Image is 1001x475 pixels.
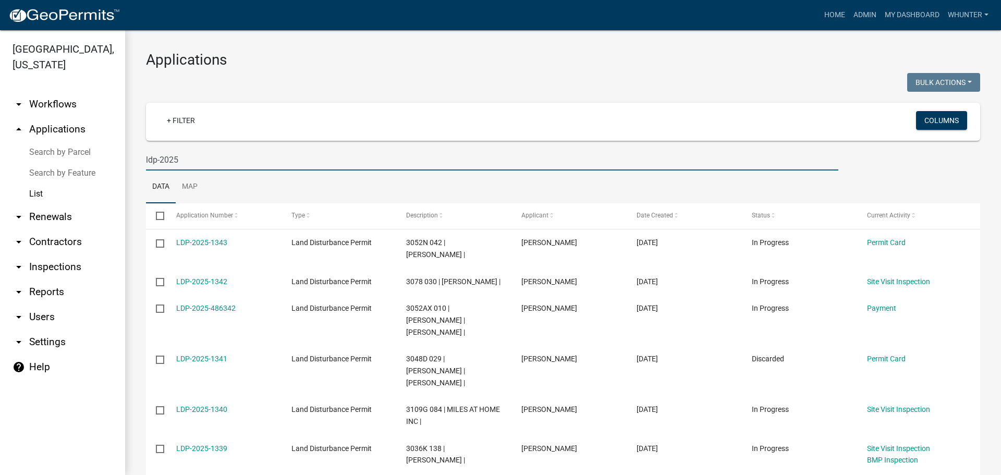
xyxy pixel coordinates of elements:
[637,304,658,312] span: 10/01/2025
[176,212,233,219] span: Application Number
[406,405,500,425] span: 3109G 084 | MILES AT HOME INC |
[521,212,548,219] span: Applicant
[406,355,465,387] span: 3048D 029 | APOLLON CONSTANTINIDES JR | CONSTANTINIDES CHRISTY H |
[742,203,857,228] datatable-header-cell: Status
[907,73,980,92] button: Bulk Actions
[521,405,577,413] span: CHRIS MILES
[146,51,980,69] h3: Applications
[867,238,906,247] a: Permit Card
[166,203,281,228] datatable-header-cell: Application Number
[406,444,465,465] span: 3036K 138 | MARK L SCHWAB |
[637,444,658,453] span: 09/24/2025
[158,111,203,130] a: + Filter
[752,355,784,363] span: Discarded
[752,304,789,312] span: In Progress
[867,444,930,453] a: Site Visit Inspection
[867,405,930,413] a: Site Visit Inspection
[291,304,372,312] span: Land Disturbance Permit
[13,211,25,223] i: arrow_drop_down
[637,277,658,286] span: 10/01/2025
[13,236,25,248] i: arrow_drop_down
[291,355,372,363] span: Land Disturbance Permit
[521,444,577,453] span: MARK SCHWAB
[752,212,770,219] span: Status
[176,355,227,363] a: LDP-2025-1341
[291,277,372,286] span: Land Disturbance Permit
[13,336,25,348] i: arrow_drop_down
[867,277,930,286] a: Site Visit Inspection
[291,405,372,413] span: Land Disturbance Permit
[867,304,896,312] a: Payment
[752,405,789,413] span: In Progress
[752,238,789,247] span: In Progress
[916,111,967,130] button: Columns
[521,355,577,363] span: Appollon Constantinides
[857,203,972,228] datatable-header-cell: Current Activity
[867,456,918,464] a: BMP Inspection
[13,98,25,111] i: arrow_drop_down
[752,444,789,453] span: In Progress
[867,355,906,363] a: Permit Card
[13,123,25,136] i: arrow_drop_up
[176,277,227,286] a: LDP-2025-1342
[176,304,236,312] a: LDP-2025-486342
[406,304,465,336] span: 3052AX 010 | SANDRA MELUCCI | MELUCCI DENNIS P |
[944,5,993,25] a: whunter
[396,203,511,228] datatable-header-cell: Description
[176,405,227,413] a: LDP-2025-1340
[176,444,227,453] a: LDP-2025-1339
[521,277,577,286] span: LEE FORBES
[406,212,438,219] span: Description
[637,238,658,247] span: 10/06/2025
[881,5,944,25] a: My Dashboard
[637,405,658,413] span: 09/26/2025
[13,261,25,273] i: arrow_drop_down
[521,238,577,247] span: Bruce Golbey
[146,149,838,170] input: Search for applications
[637,355,658,363] span: 09/29/2025
[176,170,204,204] a: Map
[752,277,789,286] span: In Progress
[176,238,227,247] a: LDP-2025-1343
[291,212,305,219] span: Type
[406,238,465,259] span: 3052N 042 | PETER GUTEREZZ |
[146,203,166,228] datatable-header-cell: Select
[820,5,849,25] a: Home
[291,238,372,247] span: Land Disturbance Permit
[867,212,910,219] span: Current Activity
[849,5,881,25] a: Admin
[511,203,627,228] datatable-header-cell: Applicant
[521,304,577,312] span: SANDRA MELUCCI
[637,212,673,219] span: Date Created
[13,286,25,298] i: arrow_drop_down
[13,311,25,323] i: arrow_drop_down
[291,444,372,453] span: Land Disturbance Permit
[281,203,396,228] datatable-header-cell: Type
[13,361,25,373] i: help
[627,203,742,228] datatable-header-cell: Date Created
[146,170,176,204] a: Data
[406,277,500,286] span: 3078 030 | LEE FORBES |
